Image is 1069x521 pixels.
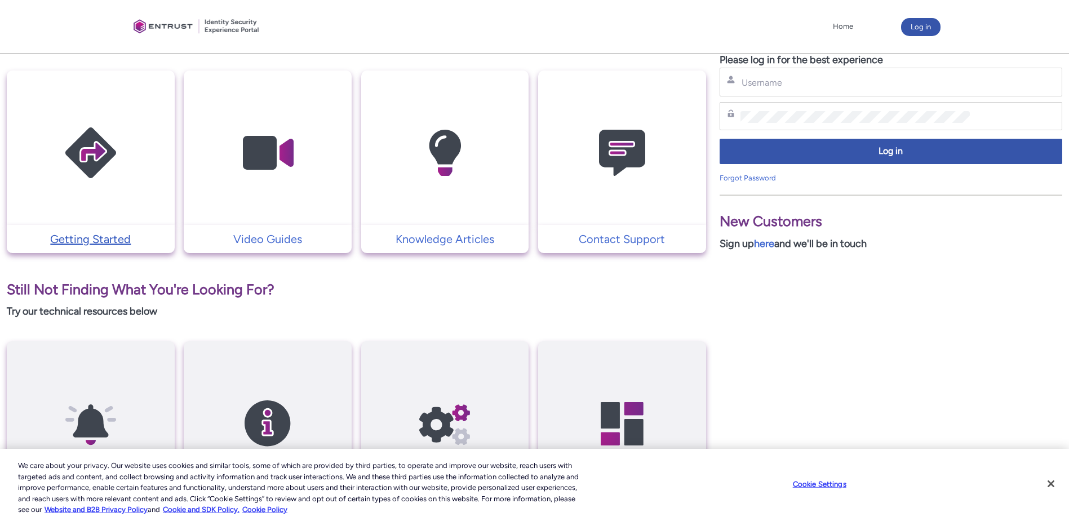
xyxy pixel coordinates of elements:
[538,231,706,248] a: Contact Support
[214,92,321,214] img: Video Guides
[12,231,169,248] p: Getting Started
[569,92,676,214] img: Contact Support
[184,231,352,248] a: Video Guides
[391,363,498,484] img: API Reference
[189,231,346,248] p: Video Guides
[901,18,941,36] button: Log in
[720,174,776,182] a: Forgot Password
[7,304,706,319] p: Try our technical resources below
[361,231,529,248] a: Knowledge Articles
[784,473,855,496] button: Cookie Settings
[391,92,498,214] img: Knowledge Articles
[18,460,588,515] div: We care about your privacy. Our website uses cookies and similar tools, some of which are provide...
[544,231,700,248] p: Contact Support
[37,92,144,214] img: Getting Started
[754,237,774,250] a: here
[740,77,970,89] input: Username
[7,279,706,301] p: Still Not Finding What You're Looking For?
[163,505,239,514] a: Cookie and SDK Policy.
[569,363,676,484] img: Developer Hub
[7,231,175,248] a: Getting Started
[720,236,1062,251] p: Sign up and we'll be in touch
[720,139,1062,164] button: Log in
[367,231,524,248] p: Knowledge Articles
[214,363,321,484] img: SDK Release Notes
[1039,471,1063,496] button: Close
[45,505,148,514] a: More information about our cookie policy., opens in a new tab
[720,211,1062,232] p: New Customers
[720,52,1062,68] p: Please log in for the best experience
[727,145,1055,158] span: Log in
[37,363,144,484] img: API Release Notes
[830,18,856,35] a: Home
[242,505,287,514] a: Cookie Policy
